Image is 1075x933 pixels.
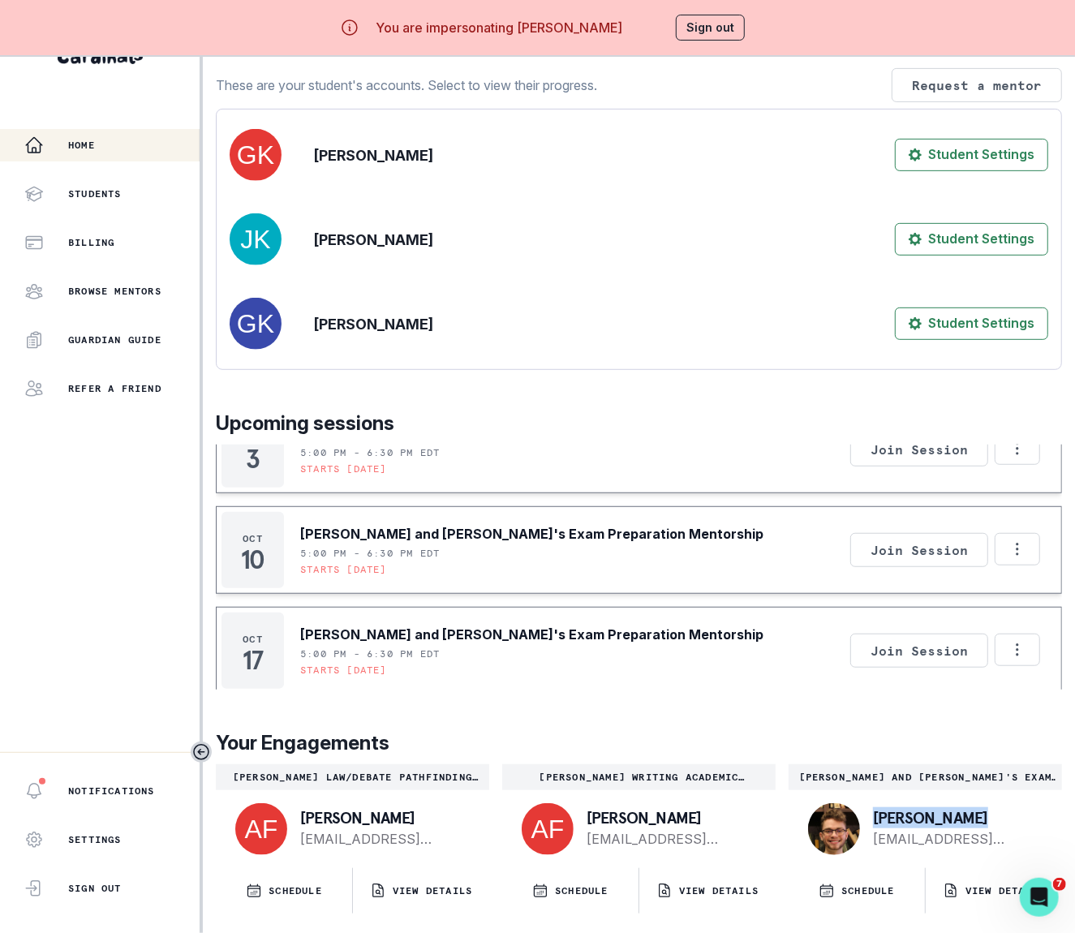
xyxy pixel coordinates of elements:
[222,771,483,784] p: [PERSON_NAME] Law/Debate Pathfinding Passion Project
[68,139,95,152] p: Home
[300,810,463,826] p: [PERSON_NAME]
[679,884,759,897] p: VIEW DETAILS
[68,236,114,249] p: Billing
[68,833,122,846] p: Settings
[243,532,263,545] p: Oct
[243,652,262,669] p: 17
[995,432,1040,465] button: Options
[502,868,639,914] button: SCHEDULE
[555,884,608,897] p: SCHEDULE
[895,139,1048,171] button: Student Settings
[926,868,1062,914] button: VIEW DETAILS
[300,625,763,644] p: [PERSON_NAME] and [PERSON_NAME]'s Exam Preparation Mentorship
[235,803,287,855] img: svg
[68,333,161,346] p: Guardian Guide
[639,868,776,914] button: VIEW DETAILS
[68,785,155,798] p: Notifications
[300,462,387,475] p: Starts [DATE]
[216,729,1062,758] p: Your Engagements
[676,15,745,41] button: Sign out
[895,307,1048,340] button: Student Settings
[1020,878,1059,917] iframe: Intercom live chat
[300,547,440,560] p: 5:00 PM - 6:30 PM EDT
[191,742,212,763] button: Toggle sidebar
[509,771,769,784] p: [PERSON_NAME] Writing Academic Mentorship
[314,144,433,166] p: [PERSON_NAME]
[243,633,263,646] p: Oct
[873,829,1036,849] a: [EMAIL_ADDRESS][DOMAIN_NAME]
[216,868,352,914] button: SCHEDULE
[68,882,122,895] p: Sign Out
[269,884,322,897] p: SCHEDULE
[892,68,1062,102] button: Request a mentor
[850,634,988,668] button: Join Session
[587,810,750,826] p: [PERSON_NAME]
[300,664,387,677] p: Starts [DATE]
[246,451,260,467] p: 3
[376,18,622,37] p: You are impersonating [PERSON_NAME]
[230,213,282,265] img: svg
[353,868,489,914] button: VIEW DETAILS
[300,647,440,660] p: 5:00 PM - 6:30 PM EDT
[1053,878,1066,891] span: 7
[300,829,463,849] a: [EMAIL_ADDRESS][DOMAIN_NAME]
[522,803,574,855] img: svg
[300,524,763,544] p: [PERSON_NAME] and [PERSON_NAME]'s Exam Preparation Mentorship
[587,829,750,849] a: [EMAIL_ADDRESS][DOMAIN_NAME]
[873,810,1036,826] p: [PERSON_NAME]
[68,187,122,200] p: Students
[230,298,282,350] img: svg
[314,229,433,251] p: [PERSON_NAME]
[789,868,925,914] button: SCHEDULE
[68,382,161,395] p: Refer a friend
[841,884,895,897] p: SCHEDULE
[850,533,988,567] button: Join Session
[965,884,1045,897] p: VIEW DETAILS
[230,129,282,181] img: svg
[241,552,264,568] p: 10
[300,563,387,576] p: Starts [DATE]
[216,75,597,95] p: These are your student's accounts. Select to view their progress.
[995,634,1040,666] button: Options
[68,285,161,298] p: Browse Mentors
[850,432,988,466] button: Join Session
[393,884,472,897] p: VIEW DETAILS
[216,409,1062,438] p: Upcoming sessions
[314,313,433,335] p: [PERSON_NAME]
[300,446,440,459] p: 5:00 PM - 6:30 PM EDT
[995,533,1040,565] button: Options
[795,771,1056,784] p: [PERSON_NAME] and [PERSON_NAME]'s Exam Preparation Mentorship
[895,223,1048,256] button: Student Settings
